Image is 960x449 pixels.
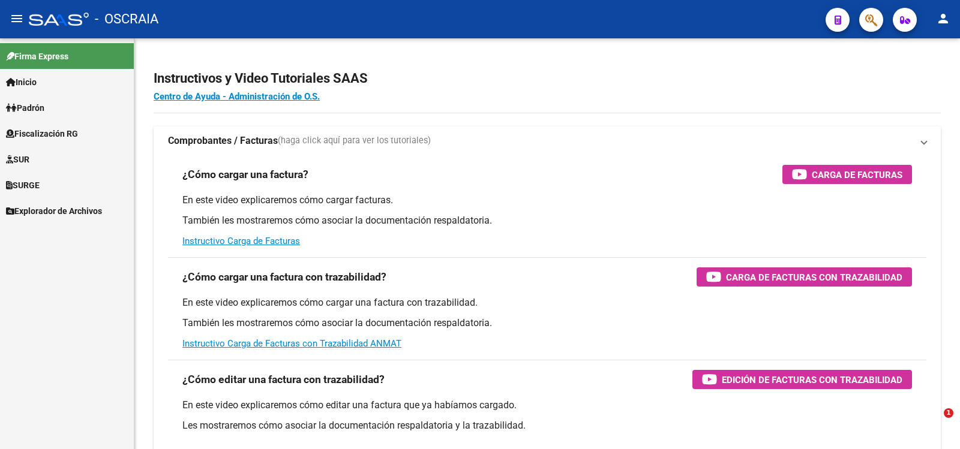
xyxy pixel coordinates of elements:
[697,267,912,287] button: Carga de Facturas con Trazabilidad
[182,399,912,412] p: En este video explicaremos cómo editar una factura que ya habíamos cargado.
[278,134,431,147] span: (haga click aquí para ver los tutoriales)
[168,134,278,147] strong: Comprobantes / Facturas
[919,408,948,437] iframe: Intercom live chat
[182,194,912,207] p: En este video explicaremos cómo cargar facturas.
[722,372,902,387] span: Edición de Facturas con Trazabilidad
[6,76,37,89] span: Inicio
[936,11,950,26] mat-icon: person
[812,167,902,182] span: Carga de Facturas
[6,127,78,140] span: Fiscalización RG
[154,67,941,90] h2: Instructivos y Video Tutoriales SAAS
[182,236,300,246] a: Instructivo Carga de Facturas
[182,269,386,285] h3: ¿Cómo cargar una factura con trazabilidad?
[182,419,912,432] p: Les mostraremos cómo asociar la documentación respaldatoria y la trazabilidad.
[182,317,912,330] p: También les mostraremos cómo asociar la documentación respaldatoria.
[154,91,320,102] a: Centro de Ayuda - Administración de O.S.
[10,11,24,26] mat-icon: menu
[6,101,44,114] span: Padrón
[6,50,68,63] span: Firma Express
[782,165,912,184] button: Carga de Facturas
[182,214,912,227] p: También les mostraremos cómo asociar la documentación respaldatoria.
[692,370,912,389] button: Edición de Facturas con Trazabilidad
[6,204,102,218] span: Explorador de Archivos
[182,371,385,388] h3: ¿Cómo editar una factura con trazabilidad?
[154,126,941,155] mat-expansion-panel-header: Comprobantes / Facturas(haga click aquí para ver los tutoriales)
[726,270,902,285] span: Carga de Facturas con Trazabilidad
[6,153,29,166] span: SUR
[6,179,40,192] span: SURGE
[182,338,401,349] a: Instructivo Carga de Facturas con Trazabilidad ANMAT
[95,6,158,32] span: - OSCRAIA
[182,296,912,309] p: En este video explicaremos cómo cargar una factura con trazabilidad.
[944,408,953,418] span: 1
[182,166,308,183] h3: ¿Cómo cargar una factura?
